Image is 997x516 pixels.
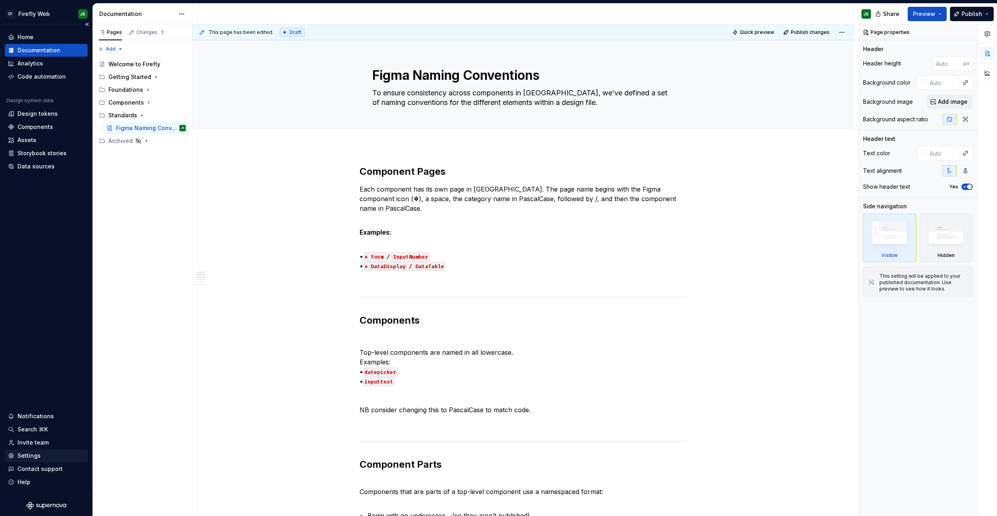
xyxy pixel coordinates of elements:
[364,252,430,261] code: ❖ Form / InputNumber
[360,477,687,496] p: Components that are parts of a top-level component use a namespaced format:
[920,214,973,262] div: Hidden
[108,99,144,107] div: Components
[730,27,778,38] button: Quick preview
[781,27,833,38] button: Publish changes
[96,83,189,96] div: Foundations
[364,377,395,386] code: inputtext
[181,124,185,132] div: JS
[18,465,63,473] div: Contact support
[360,184,687,223] p: Each component has its own page in [GEOGRAPHIC_DATA]. The page name begins with the Figma compone...
[5,423,88,436] button: Search ⌘K
[208,29,273,36] span: This page has been edited.
[18,162,55,170] div: Data sources
[96,58,189,71] a: Welcome to Firefly
[18,478,30,486] div: Help
[938,98,968,106] span: Add image
[933,56,964,71] input: Auto
[364,368,398,377] code: datepicker
[5,147,88,160] a: Storybook stories
[18,452,41,460] div: Settings
[18,33,33,41] div: Home
[5,476,88,488] button: Help
[18,59,43,67] div: Analytics
[108,137,133,145] div: Archived
[103,122,189,134] a: Figma Naming ConventionsJS
[18,110,58,118] div: Design tokens
[18,73,66,81] div: Code automation
[5,463,88,475] button: Contact support
[360,405,687,415] p: NB consider changing this to PascalCase to match code.
[949,184,958,190] label: Yes
[740,29,774,36] span: Quick preview
[5,160,88,173] a: Data sources
[96,58,189,147] div: Page tree
[863,98,913,106] div: Background image
[99,10,175,18] div: Documentation
[18,412,54,420] div: Notifications
[360,348,687,386] p: Top-level components are named in all lowercase. Examples: • •
[962,10,982,18] span: Publish
[863,167,902,175] div: Text alignment
[863,149,890,157] div: Text color
[5,70,88,83] a: Code automation
[6,97,53,104] div: Design system data
[863,59,901,67] div: Header height
[5,57,88,70] a: Analytics
[18,136,36,144] div: Assets
[360,458,687,471] h2: Component Parts
[908,7,947,21] button: Preview
[96,71,189,83] div: Getting Started
[136,29,165,36] div: Changes
[289,29,301,36] span: Draft
[159,29,165,36] span: 1
[938,252,955,259] div: Hidden
[881,252,898,259] div: Visible
[871,7,905,21] button: Share
[863,202,907,210] div: Side navigation
[108,60,160,68] div: Welcome to Firefly
[26,502,66,510] svg: Supernova Logo
[99,29,122,36] div: Pages
[5,44,88,57] a: Documentation
[18,10,50,18] div: Firefly Web
[81,11,86,17] div: JS
[950,7,994,21] button: Publish
[371,66,673,85] textarea: Figma Naming Conventions
[5,31,88,43] a: Home
[863,183,910,191] div: Show header text
[96,109,189,122] div: Standards
[863,79,910,87] div: Background color
[5,121,88,133] a: Components
[864,11,869,17] div: JS
[791,29,830,36] span: Publish changes
[863,115,928,123] div: Background aspect ratio
[5,449,88,462] a: Settings
[96,43,126,55] button: Add
[116,124,178,132] div: Figma Naming Conventions
[18,439,49,447] div: Invite team
[371,87,673,109] textarea: To ensure consistency across components in [GEOGRAPHIC_DATA], we’ve defined a set of naming conve...
[108,73,151,81] div: Getting Started
[106,46,116,52] span: Add
[96,134,189,147] div: Archived
[926,95,973,109] button: Add image
[5,436,88,449] a: Invite team
[863,214,916,262] div: Visible
[18,149,67,157] div: Storybook stories
[18,46,60,54] div: Documentation
[108,111,137,119] div: Standards
[5,410,88,423] button: Notifications
[364,262,446,271] code: ❖ DataDisplay / DataTable
[18,425,48,433] div: Search ⌘K
[863,45,883,53] div: Header
[863,135,895,143] div: Header text
[926,146,959,160] input: Auto
[360,165,687,178] h2: Component Pages
[81,19,92,30] button: Collapse sidebar
[883,10,899,18] span: Share
[360,228,392,236] strong: Examples:
[2,5,91,22] button: CFFirefly WebJS
[5,107,88,120] a: Design tokens
[964,60,969,67] p: px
